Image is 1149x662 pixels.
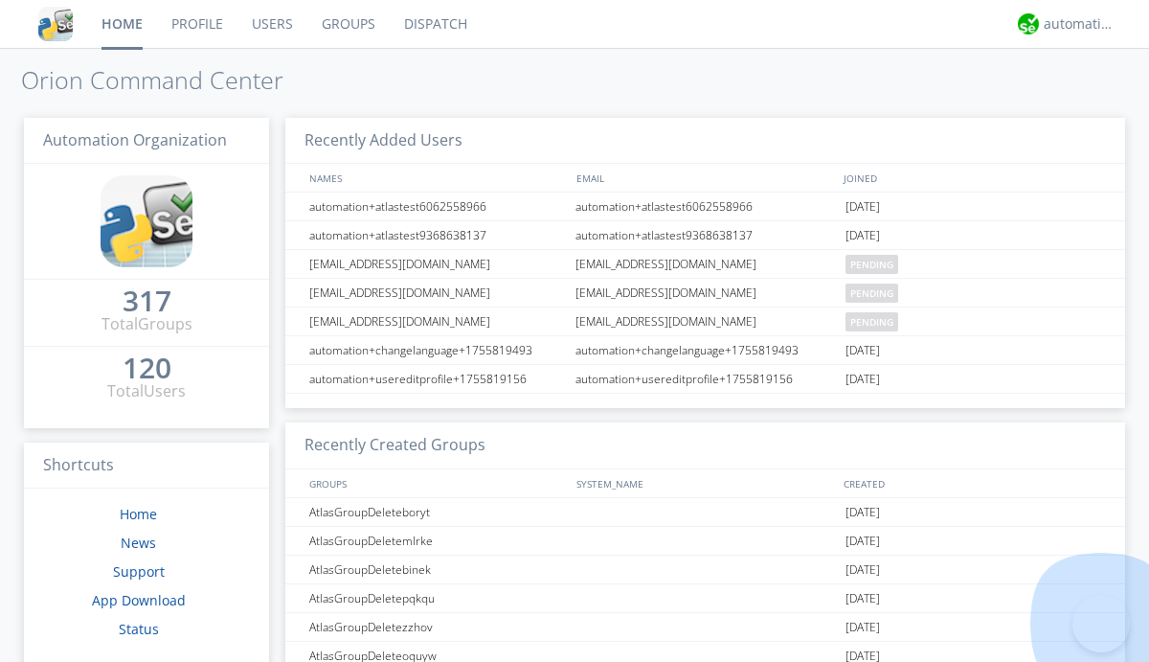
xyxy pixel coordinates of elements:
div: AtlasGroupDeletebinek [304,556,570,583]
span: pending [845,284,898,303]
div: NAMES [304,164,567,192]
div: EMAIL [572,164,839,192]
div: automation+usereditprofile+1755819156 [304,365,570,393]
span: [DATE] [845,365,880,394]
div: AtlasGroupDeletemlrke [304,527,570,555]
div: [EMAIL_ADDRESS][DOMAIN_NAME] [571,308,841,335]
div: automation+usereditprofile+1755819156 [571,365,841,393]
img: cddb5a64eb264b2086981ab96f4c1ba7 [38,7,73,41]
div: AtlasGroupDeleteboryt [304,498,570,526]
span: Automation Organization [43,129,227,150]
div: AtlasGroupDeletezzhov [304,613,570,641]
span: [DATE] [845,336,880,365]
a: AtlasGroupDeletezzhov[DATE] [285,613,1125,642]
a: automation+atlastest6062558966automation+atlastest6062558966[DATE] [285,193,1125,221]
span: [DATE] [845,613,880,642]
div: JOINED [839,164,1107,192]
a: [EMAIL_ADDRESS][DOMAIN_NAME][EMAIL_ADDRESS][DOMAIN_NAME]pending [285,308,1125,336]
a: automation+changelanguage+1755819493automation+changelanguage+1755819493[DATE] [285,336,1125,365]
div: [EMAIL_ADDRESS][DOMAIN_NAME] [304,308,570,335]
div: [EMAIL_ADDRESS][DOMAIN_NAME] [571,250,841,278]
h3: Recently Added Users [285,118,1125,165]
a: AtlasGroupDeletemlrke[DATE] [285,527,1125,556]
span: [DATE] [845,498,880,527]
span: [DATE] [845,556,880,584]
span: [DATE] [845,193,880,221]
div: automation+atlastest9368638137 [304,221,570,249]
div: 120 [123,358,171,377]
div: AtlasGroupDeletepqkqu [304,584,570,612]
a: [EMAIL_ADDRESS][DOMAIN_NAME][EMAIL_ADDRESS][DOMAIN_NAME]pending [285,279,1125,308]
div: automation+atlastest6062558966 [304,193,570,220]
a: Home [120,505,157,523]
div: 317 [123,291,171,310]
span: [DATE] [845,584,880,613]
div: automation+changelanguage+1755819493 [571,336,841,364]
div: automation+atlastest6062558966 [571,193,841,220]
span: pending [845,312,898,331]
span: [DATE] [845,527,880,556]
a: 317 [123,291,171,313]
span: [DATE] [845,221,880,250]
div: Total Groups [101,313,192,335]
div: CREATED [839,469,1107,497]
div: automation+changelanguage+1755819493 [304,336,570,364]
img: cddb5a64eb264b2086981ab96f4c1ba7 [101,175,192,267]
a: AtlasGroupDeletepqkqu[DATE] [285,584,1125,613]
a: Support [113,562,165,581]
a: automation+usereditprofile+1755819156automation+usereditprofile+1755819156[DATE] [285,365,1125,394]
div: [EMAIL_ADDRESS][DOMAIN_NAME] [304,279,570,307]
div: [EMAIL_ADDRESS][DOMAIN_NAME] [571,279,841,307]
a: App Download [92,591,186,609]
a: AtlasGroupDeleteboryt[DATE] [285,498,1125,527]
div: automation+atlastest9368638137 [571,221,841,249]
a: Status [119,620,159,638]
img: d2d01cd9b4174d08988066c6d424eccd [1018,13,1039,34]
h3: Recently Created Groups [285,422,1125,469]
a: [EMAIL_ADDRESS][DOMAIN_NAME][EMAIL_ADDRESS][DOMAIN_NAME]pending [285,250,1125,279]
span: pending [845,255,898,274]
a: News [121,534,156,552]
a: automation+atlastest9368638137automation+atlastest9368638137[DATE] [285,221,1125,250]
div: [EMAIL_ADDRESS][DOMAIN_NAME] [304,250,570,278]
div: SYSTEM_NAME [572,469,839,497]
h3: Shortcuts [24,443,269,490]
a: 120 [123,358,171,380]
iframe: Toggle Customer Support [1072,595,1130,652]
div: GROUPS [304,469,567,497]
div: Total Users [107,380,186,402]
div: automation+atlas [1044,14,1115,34]
a: AtlasGroupDeletebinek[DATE] [285,556,1125,584]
